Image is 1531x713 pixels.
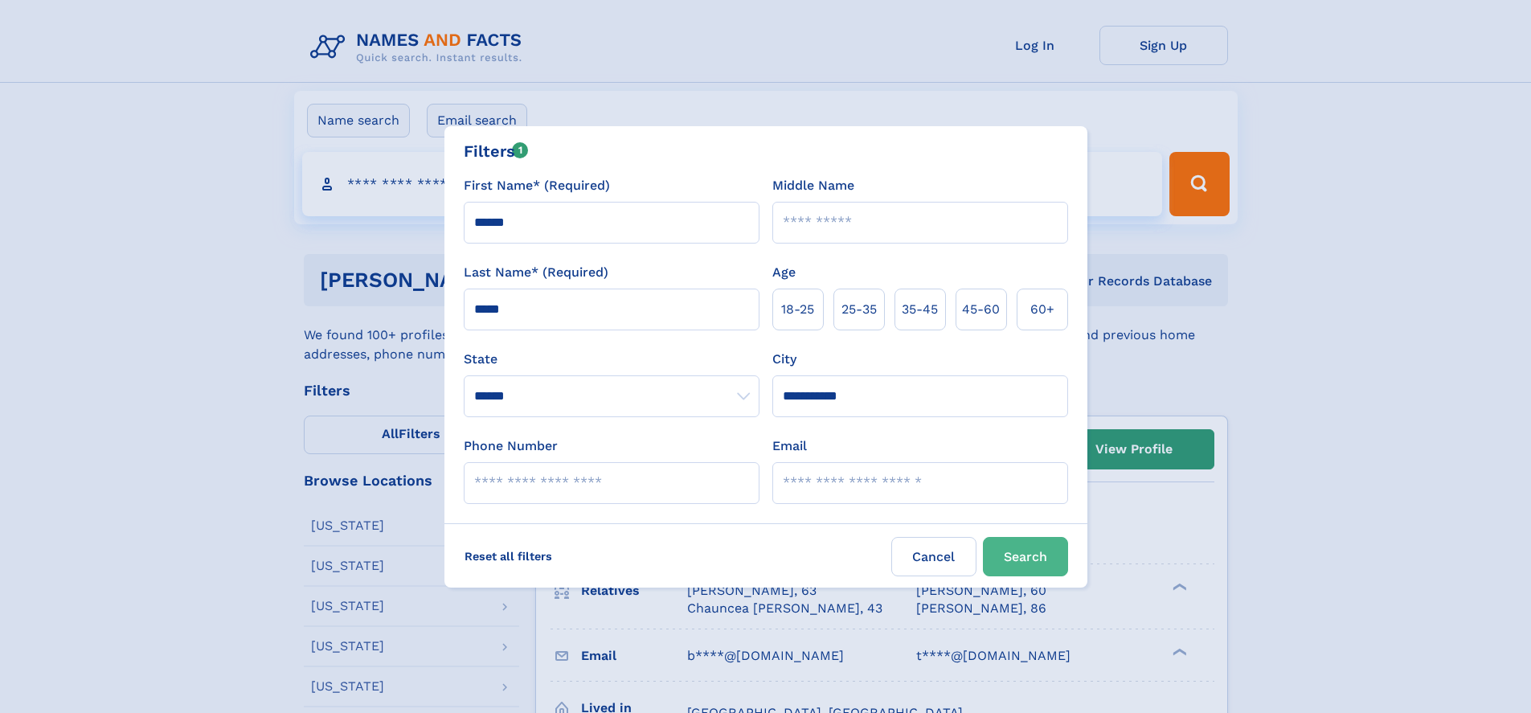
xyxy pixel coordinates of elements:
label: Phone Number [464,436,558,456]
span: 60+ [1030,300,1054,319]
label: Last Name* (Required) [464,263,608,282]
label: City [772,350,796,369]
label: Email [772,436,807,456]
span: 35‑45 [902,300,938,319]
label: Cancel [891,537,976,576]
label: State [464,350,759,369]
label: First Name* (Required) [464,176,610,195]
label: Middle Name [772,176,854,195]
span: 45‑60 [962,300,1000,319]
div: Filters [464,139,529,163]
label: Age [772,263,796,282]
span: 18‑25 [781,300,814,319]
button: Search [983,537,1068,576]
label: Reset all filters [454,537,563,576]
span: 25‑35 [841,300,877,319]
